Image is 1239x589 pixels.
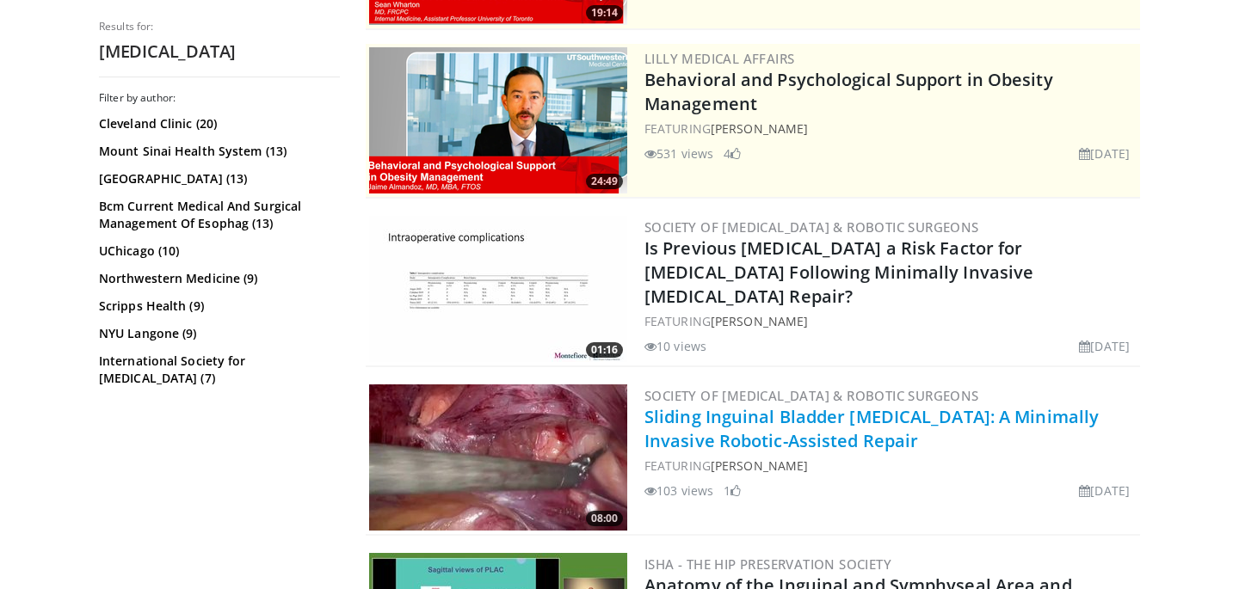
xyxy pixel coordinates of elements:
[644,218,979,236] a: Society of [MEDICAL_DATA] & Robotic Surgeons
[369,47,627,193] a: 24:49
[99,298,336,315] a: Scripps Health (9)
[99,198,336,232] a: Bcm Current Medical And Surgical Management Of Esophag (13)
[369,216,627,362] a: 01:16
[644,236,1033,308] a: Is Previous [MEDICAL_DATA] a Risk Factor for [MEDICAL_DATA] Following Minimally Invasive [MEDICAL...
[711,120,808,137] a: [PERSON_NAME]
[644,387,979,404] a: Society of [MEDICAL_DATA] & Robotic Surgeons
[711,457,808,474] a: [PERSON_NAME]
[724,144,741,163] li: 4
[586,174,623,189] span: 24:49
[99,170,336,187] a: [GEOGRAPHIC_DATA] (13)
[99,325,336,342] a: NYU Langone (9)
[724,482,741,500] li: 1
[711,313,808,329] a: [PERSON_NAME]
[99,20,340,34] p: Results for:
[99,270,336,287] a: Northwestern Medicine (9)
[644,457,1137,475] div: FEATURING
[1079,144,1130,163] li: [DATE]
[644,144,713,163] li: 531 views
[99,91,340,105] h3: Filter by author:
[99,115,336,132] a: Cleveland Clinic (20)
[99,353,336,387] a: International Society for [MEDICAL_DATA] (7)
[644,337,706,355] li: 10 views
[644,555,891,573] a: ISHA - The Hip Preservation Society
[644,120,1137,138] div: FEATURING
[644,482,713,500] li: 103 views
[99,143,336,160] a: Mount Sinai Health System (13)
[99,40,340,63] h2: [MEDICAL_DATA]
[1079,482,1130,500] li: [DATE]
[369,384,627,531] img: 31e73edd-6939-4551-8f1f-8e86df75e201.300x170_q85_crop-smart_upscale.jpg
[586,5,623,21] span: 19:14
[369,384,627,531] a: 08:00
[1079,337,1130,355] li: [DATE]
[369,47,627,193] img: ba3304f6-7838-4e41-9c0f-2e31ebde6754.png.300x170_q85_crop-smart_upscale.png
[644,68,1053,115] a: Behavioral and Psychological Support in Obesity Management
[644,312,1137,330] div: FEATURING
[586,511,623,526] span: 08:00
[369,216,627,362] img: d0eab308-b43a-4a27-9c5f-21cd1fac93d5.300x170_q85_crop-smart_upscale.jpg
[644,405,1099,452] a: Sliding Inguinal Bladder [MEDICAL_DATA]: A Minimally Invasive Robotic-Assisted Repair
[99,242,336,260] a: UChicago (10)
[586,342,623,358] span: 01:16
[644,50,794,67] a: Lilly Medical Affairs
